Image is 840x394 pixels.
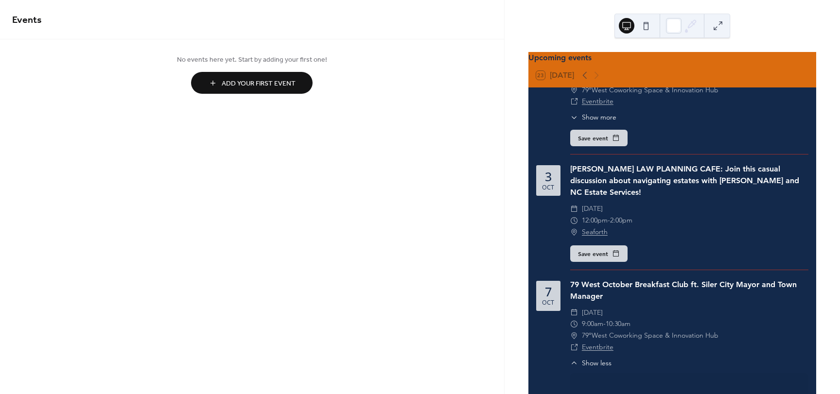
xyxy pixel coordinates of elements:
span: Events [12,11,42,30]
div: Upcoming events [528,52,816,64]
a: 79 West October Breakfast Club ft. Siler City Mayor and Town Manager [570,280,797,301]
div: ​ [570,85,578,96]
button: Add Your First Event [191,72,313,94]
button: ​Show more [570,112,616,122]
span: [DATE] [582,307,603,319]
span: - [603,318,606,330]
div: ​ [570,318,578,330]
button: ​Show less [570,358,612,368]
div: ​ [570,203,578,215]
a: Eventbrite [582,343,613,351]
button: Save event [570,130,628,146]
div: ​ [570,307,578,319]
div: Oct [542,300,554,306]
span: 79°West Coworking Space & Innovation Hub [582,85,718,96]
a: Eventbrite [582,97,613,105]
div: 3 [545,171,552,183]
span: 9:00am [582,318,603,330]
span: Show more [582,112,616,122]
div: ​ [570,96,578,107]
span: - [608,215,610,226]
a: Add Your First Event [12,72,492,94]
span: [DATE] [582,203,603,215]
div: Oct [542,185,554,191]
span: Show less [582,358,612,368]
span: 2:00pm [610,215,632,226]
div: ​ [570,358,578,368]
div: 7 [545,286,552,298]
div: ​ [570,226,578,238]
div: ​ [570,112,578,122]
a: Seaforth [582,226,608,238]
div: ​ [570,330,578,342]
span: No events here yet. Start by adding your first one! [12,55,492,65]
span: Add Your First Event [222,79,296,89]
span: 79°West Coworking Space & Innovation Hub [582,330,718,342]
span: 10:30am [606,318,630,330]
span: 12:00pm [582,215,608,226]
div: ​ [570,215,578,226]
button: Save event [570,245,628,262]
div: ​ [570,342,578,353]
div: [PERSON_NAME] LAW PLANNING CAFE: Join this casual discussion about navigating estates with [PERSO... [570,163,808,198]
